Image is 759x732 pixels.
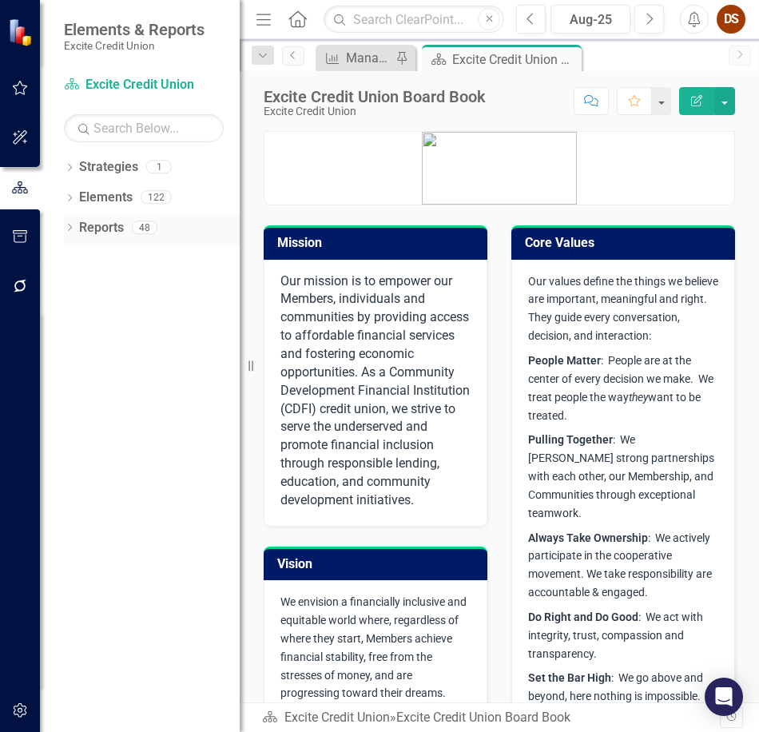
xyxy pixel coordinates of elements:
a: Strategies [79,158,138,177]
div: Excite Credit Union [264,105,486,117]
div: Open Intercom Messenger [705,678,743,716]
h3: Vision [277,557,479,571]
a: Reports [79,219,124,237]
strong: Pulling Together [528,433,613,446]
div: Manage Reports [346,48,391,68]
span: : We [PERSON_NAME] strong partnerships with each other, our Membership, and Communities through e... [528,433,714,519]
strong: Set the Bar High [528,671,611,684]
strong: Always Take Ownership [528,531,648,544]
div: Excite Credit Union Board Book [264,88,486,105]
h3: Mission [277,236,479,250]
div: 1 [146,161,172,174]
input: Search ClearPoint... [324,6,504,34]
a: Excite Credit Union [64,76,224,94]
strong: Do Right and Do Good [528,611,638,623]
button: DS [717,5,745,34]
button: Aug-25 [550,5,630,34]
span: : We actively participate in the cooperative movement. We take responsibility are accountable & e... [528,531,712,599]
input: Search Below... [64,114,224,142]
small: Excite Credit Union [64,39,205,52]
span: Elements & Reports [64,20,205,39]
span: We envision a financially inclusive and equitable world where, regardless of where they start, Me... [280,595,467,699]
div: Excite Credit Union Board Book [452,50,578,70]
strong: People Matter [528,354,601,367]
p: Our mission is to empower our Members, individuals and communities by providing access to afforda... [280,273,471,510]
span: Our values define the things we believe are important, meaningful and right. They guide every con... [528,275,718,343]
a: Manage Reports [320,48,391,68]
a: Excite Credit Union [284,710,390,725]
span: : People are at the center of every decision we make. We treat people the way want to be treated. [528,354,713,422]
div: 122 [141,191,172,205]
a: Elements [79,189,133,207]
em: they [629,391,648,404]
img: ClearPoint Strategy [8,18,36,46]
div: 48 [132,221,157,234]
div: » [262,709,720,727]
img: mceclip1.png [422,132,577,205]
h3: Core Values [525,236,727,250]
span: : We act with integrity, trust, compassion and transparency. [528,611,703,660]
div: Excite Credit Union Board Book [396,710,570,725]
div: Aug-25 [556,10,625,30]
